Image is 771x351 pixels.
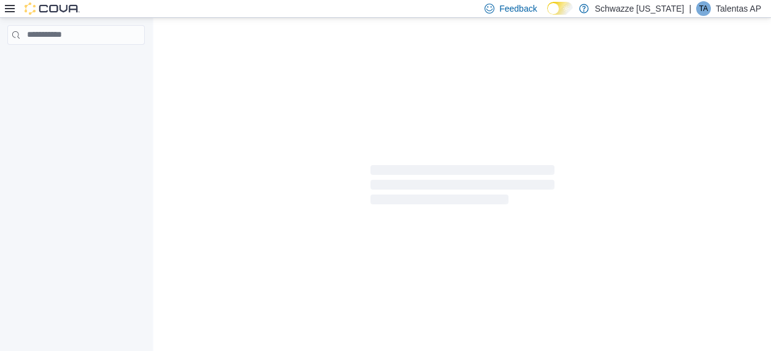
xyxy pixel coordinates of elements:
[499,2,537,15] span: Feedback
[595,1,685,16] p: Schwazze [US_STATE]
[696,1,711,16] div: Talentas AP
[689,1,691,16] p: |
[547,2,573,15] input: Dark Mode
[7,47,145,77] nav: Complex example
[370,168,554,207] span: Loading
[716,1,761,16] p: Talentas AP
[699,1,708,16] span: TA
[25,2,80,15] img: Cova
